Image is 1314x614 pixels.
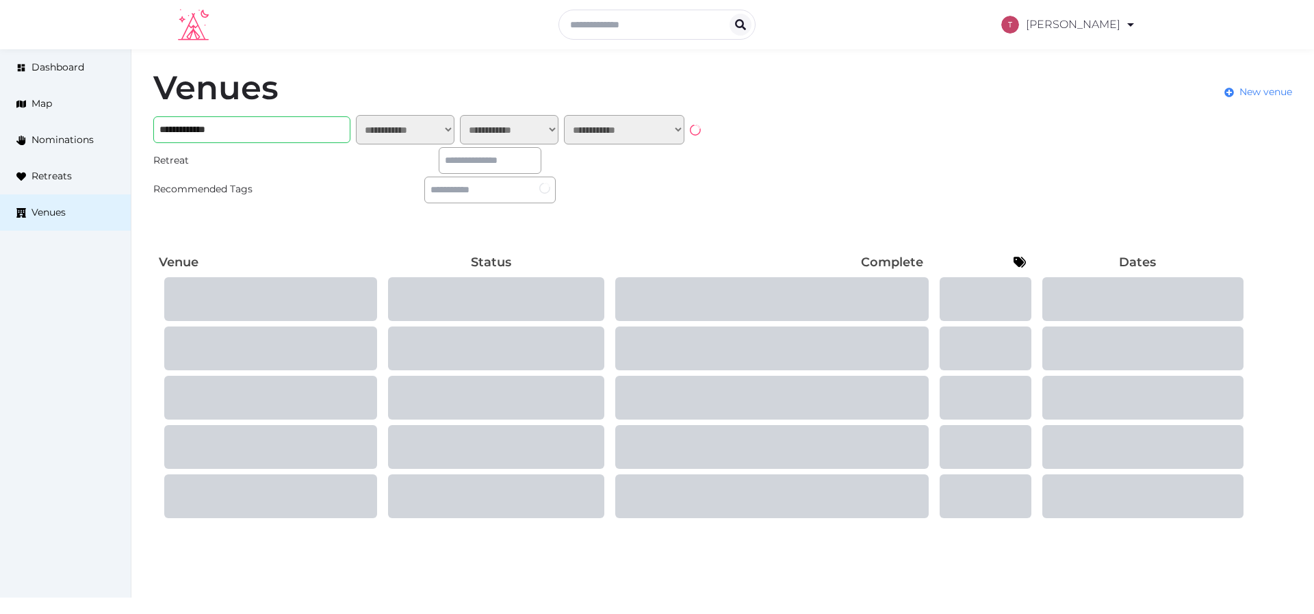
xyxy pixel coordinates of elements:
[153,153,285,168] div: Retreat
[153,71,279,104] h1: Venues
[377,250,604,274] th: Status
[31,205,66,220] span: Venues
[1031,250,1244,274] th: Dates
[604,250,929,274] th: Complete
[31,60,84,75] span: Dashboard
[1001,5,1136,44] a: [PERSON_NAME]
[1224,85,1292,99] a: New venue
[31,169,72,183] span: Retreats
[153,250,377,274] th: Venue
[1239,85,1292,99] span: New venue
[31,97,52,111] span: Map
[153,182,285,196] div: Recommended Tags
[31,133,94,147] span: Nominations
